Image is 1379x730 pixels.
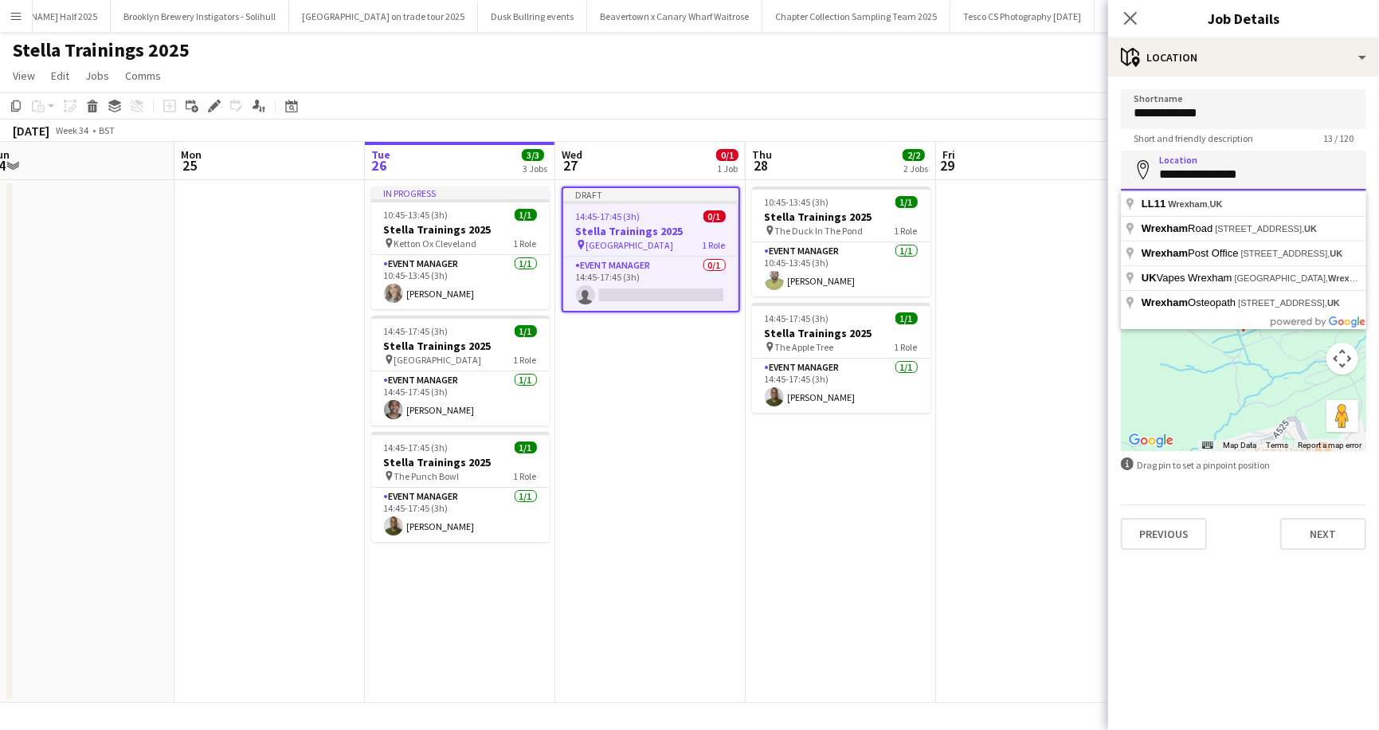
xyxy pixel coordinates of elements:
[1280,518,1366,550] button: Next
[119,65,167,86] a: Comms
[289,1,478,32] button: [GEOGRAPHIC_DATA] on trade tour 2025
[514,354,537,366] span: 1 Role
[895,196,918,208] span: 1/1
[1238,298,1340,308] span: [STREET_ADDRESS],
[1168,199,1207,209] span: Wrexham
[371,455,550,469] h3: Stella Trainings 2025
[13,123,49,139] div: [DATE]
[563,224,738,238] h3: Stella Trainings 2025
[1142,296,1238,308] span: Osteopath
[950,1,1095,32] button: Tesco CS Photography [DATE]
[1202,440,1213,451] button: Keyboard shortcuts
[53,124,92,136] span: Week 34
[51,69,69,83] span: Edit
[750,156,772,175] span: 28
[1108,8,1379,29] h3: Job Details
[1326,343,1358,375] button: Map camera controls
[1142,222,1215,234] span: Road
[394,470,460,482] span: The Punch Bowl
[514,237,537,249] span: 1 Role
[1108,38,1379,77] div: Location
[85,69,109,83] span: Jobs
[371,255,550,309] app-card-role: Event Manager1/110:45-13:45 (3h)[PERSON_NAME]
[371,186,550,199] div: In progress
[895,341,918,353] span: 1 Role
[369,156,390,175] span: 26
[752,147,772,162] span: Thu
[515,325,537,337] span: 1/1
[1095,1,1283,32] button: Beavertown Cosmic Drop On Trade 2025
[1241,249,1343,258] span: [STREET_ADDRESS],
[1142,272,1235,284] span: Vapes Wrexham
[586,239,674,251] span: [GEOGRAPHIC_DATA]
[371,339,550,353] h3: Stella Trainings 2025
[752,242,930,296] app-card-role: Event Manager1/110:45-13:45 (3h)[PERSON_NAME]
[562,186,740,312] app-job-card: Draft14:45-17:45 (3h)0/1Stella Trainings 2025 [GEOGRAPHIC_DATA]1 RoleEvent Manager0/114:45-17:45 ...
[903,149,925,161] span: 2/2
[371,147,390,162] span: Tue
[1142,222,1188,234] span: Wrexham
[384,209,449,221] span: 10:45-13:45 (3h)
[523,163,547,175] div: 3 Jobs
[1304,224,1317,234] span: UK
[1142,296,1188,308] span: Wrexham
[703,239,726,251] span: 1 Role
[384,442,449,453] span: 14:45-17:45 (3h)
[371,316,550,426] app-job-card: 14:45-17:45 (3h)1/1Stella Trainings 2025 [GEOGRAPHIC_DATA]1 RoleEvent Manager1/114:45-17:45 (3h)[...
[775,341,834,353] span: The Apple Tree
[1326,400,1358,432] button: Drag Pegman onto the map to open Street View
[1142,198,1165,210] span: LL11
[752,303,930,413] app-job-card: 14:45-17:45 (3h)1/1Stella Trainings 2025 The Apple Tree1 RoleEvent Manager1/114:45-17:45 (3h)[PER...
[181,147,202,162] span: Mon
[125,69,161,83] span: Comms
[79,65,116,86] a: Jobs
[515,209,537,221] span: 1/1
[522,149,544,161] span: 3/3
[752,326,930,340] h3: Stella Trainings 2025
[6,65,41,86] a: View
[1327,298,1340,308] span: UK
[1121,457,1366,473] div: Drag pin to set a pinpoint position
[1310,132,1366,144] span: 13 / 120
[717,163,738,175] div: 1 Job
[1328,273,1367,283] span: Wrexham
[1223,440,1256,451] button: Map Data
[478,1,587,32] button: Dusk Bullring events
[752,210,930,224] h3: Stella Trainings 2025
[716,149,738,161] span: 0/1
[762,1,950,32] button: Chapter Collection Sampling Team 2025
[1142,247,1188,259] span: Wrexham
[587,1,762,32] button: Beavertown x Canary Wharf Waitrose
[895,312,918,324] span: 1/1
[371,186,550,309] app-job-card: In progress10:45-13:45 (3h)1/1Stella Trainings 2025 Ketton Ox Cleveland1 RoleEvent Manager1/110:4...
[563,257,738,311] app-card-role: Event Manager0/114:45-17:45 (3h)
[371,371,550,426] app-card-role: Event Manager1/114:45-17:45 (3h)[PERSON_NAME]
[775,225,864,237] span: The Duck In The Pond
[1266,441,1288,449] a: Terms (opens in new tab)
[752,186,930,296] app-job-card: 10:45-13:45 (3h)1/1Stella Trainings 2025 The Duck In The Pond1 RoleEvent Manager1/110:45-13:45 (3...
[1125,430,1177,451] img: Google
[371,488,550,542] app-card-role: Event Manager1/114:45-17:45 (3h)[PERSON_NAME]
[895,225,918,237] span: 1 Role
[1142,247,1241,259] span: Post Office
[1215,224,1317,234] span: [STREET_ADDRESS],
[13,69,35,83] span: View
[942,147,955,162] span: Fri
[371,222,550,237] h3: Stella Trainings 2025
[384,325,449,337] span: 14:45-17:45 (3h)
[1168,199,1222,209] span: ,
[940,156,955,175] span: 29
[515,442,537,453] span: 1/1
[559,156,582,175] span: 27
[1330,249,1343,258] span: UK
[765,312,829,324] span: 14:45-17:45 (3h)
[111,1,289,32] button: Brooklyn Brewery Instigators - Solihull
[13,38,190,62] h1: Stella Trainings 2025
[576,210,641,222] span: 14:45-17:45 (3h)
[371,432,550,542] app-job-card: 14:45-17:45 (3h)1/1Stella Trainings 2025 The Punch Bowl1 RoleEvent Manager1/114:45-17:45 (3h)[PER...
